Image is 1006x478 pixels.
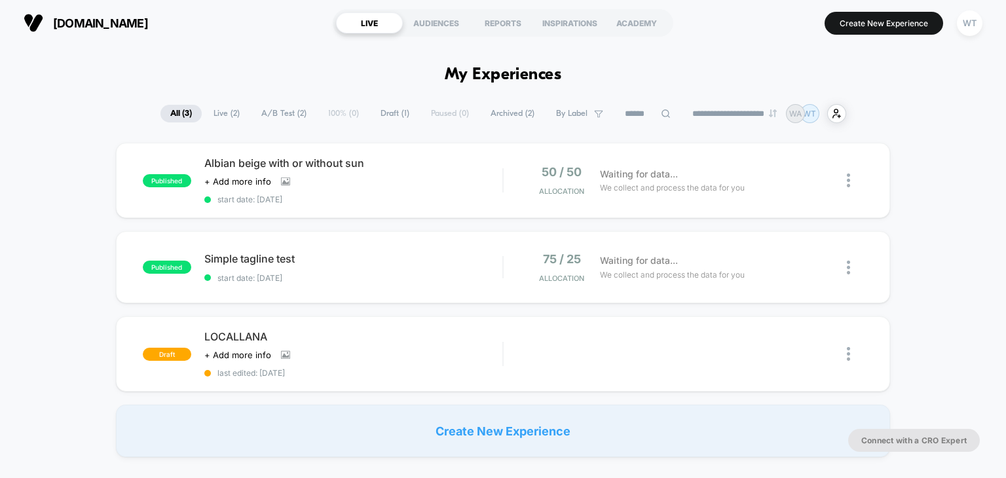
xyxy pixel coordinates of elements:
[603,12,670,33] div: ACADEMY
[600,268,745,281] span: We collect and process the data for you
[204,176,271,187] span: + Add more info
[470,12,536,33] div: REPORTS
[825,12,943,35] button: Create New Experience
[160,105,202,122] span: All ( 3 )
[600,167,678,181] span: Waiting for data...
[371,105,419,122] span: Draft ( 1 )
[847,261,850,274] img: close
[556,109,587,119] span: By Label
[204,156,503,170] span: Albian beige with or without sun
[251,105,316,122] span: A/B Test ( 2 )
[116,405,891,457] div: Create New Experience
[403,12,470,33] div: AUDIENCES
[143,261,191,274] span: published
[481,105,544,122] span: Archived ( 2 )
[600,253,678,268] span: Waiting for data...
[543,252,581,266] span: 75 / 25
[445,65,562,84] h1: My Experiences
[789,109,802,119] p: WA
[539,187,584,196] span: Allocation
[204,350,271,360] span: + Add more info
[769,109,777,117] img: end
[204,368,503,378] span: last edited: [DATE]
[542,165,582,179] span: 50 / 50
[803,109,816,119] p: WT
[953,10,986,37] button: WT
[957,10,982,36] div: WT
[143,348,191,361] span: draft
[539,274,584,283] span: Allocation
[20,12,152,33] button: [DOMAIN_NAME]
[204,194,503,204] span: start date: [DATE]
[204,330,503,343] span: LOCALLANA
[600,181,745,194] span: We collect and process the data for you
[536,12,603,33] div: INSPIRATIONS
[847,174,850,187] img: close
[847,347,850,361] img: close
[24,13,43,33] img: Visually logo
[336,12,403,33] div: LIVE
[204,252,503,265] span: Simple tagline test
[204,105,250,122] span: Live ( 2 )
[143,174,191,187] span: published
[53,16,148,30] span: [DOMAIN_NAME]
[204,273,503,283] span: start date: [DATE]
[848,429,980,452] button: Connect with a CRO Expert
